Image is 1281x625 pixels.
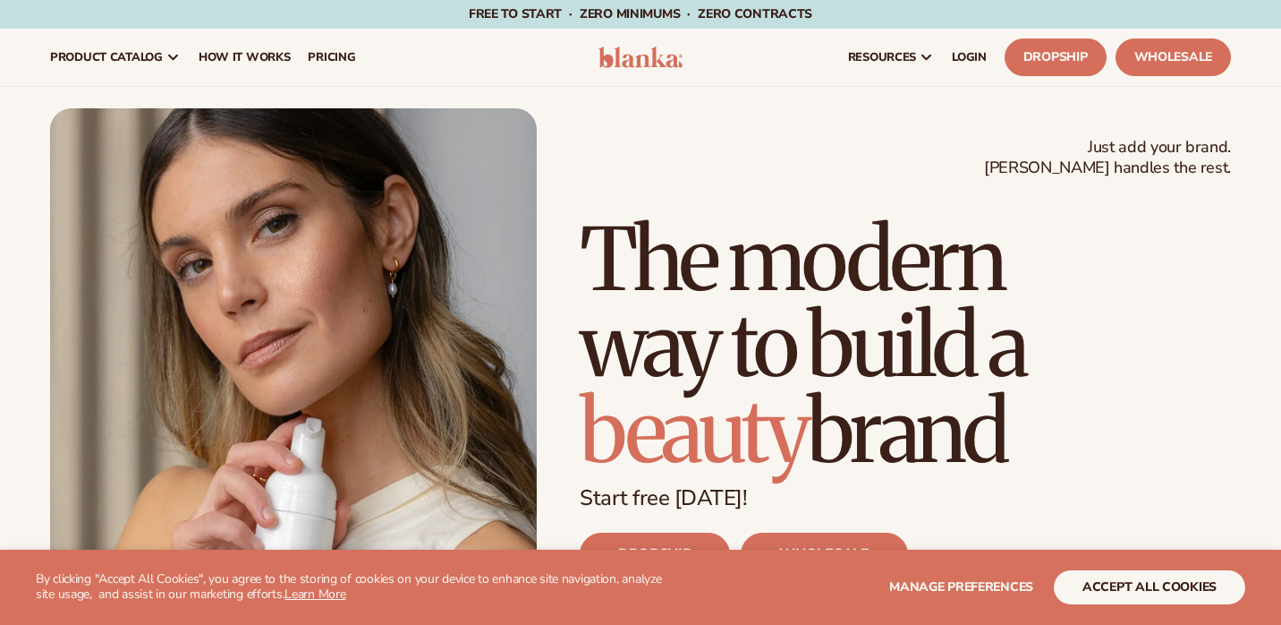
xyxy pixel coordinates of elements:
span: Manage preferences [889,578,1033,595]
span: Free to start · ZERO minimums · ZERO contracts [469,5,812,22]
a: pricing [299,29,364,86]
span: LOGIN [952,50,987,64]
span: Just add your brand. [PERSON_NAME] handles the rest. [984,137,1231,179]
p: Start free [DATE]! [580,485,1231,511]
span: beauty [580,378,807,485]
a: Learn More [284,586,345,603]
button: accept all cookies [1054,570,1245,604]
img: logo [598,47,683,68]
a: product catalog [41,29,190,86]
span: pricing [308,50,355,64]
span: How It Works [199,50,291,64]
a: resources [839,29,943,86]
button: Manage preferences [889,570,1033,604]
a: LOGIN [943,29,996,86]
a: Dropship [1005,39,1107,76]
a: WHOLESALE [741,533,907,576]
a: Wholesale [1116,39,1231,76]
p: By clicking "Accept All Cookies", you agree to the storing of cookies on your device to enhance s... [36,572,666,603]
a: DROPSHIP [580,533,730,576]
span: resources [848,50,916,64]
a: How It Works [190,29,300,86]
span: product catalog [50,50,163,64]
h1: The modern way to build a brand [580,217,1231,475]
